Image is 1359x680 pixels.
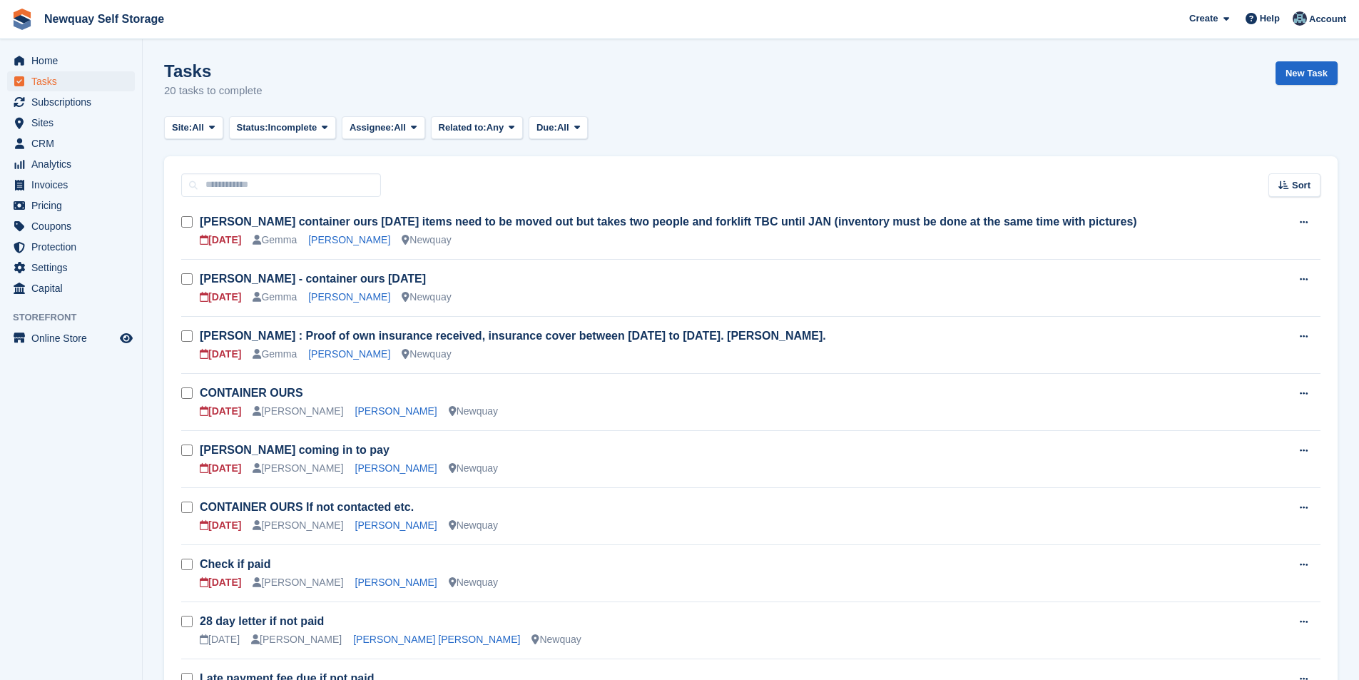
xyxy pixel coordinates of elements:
div: [DATE] [200,461,241,476]
div: [DATE] [200,347,241,362]
span: Subscriptions [31,92,117,112]
span: All [557,121,569,135]
button: Site: All [164,116,223,140]
div: [PERSON_NAME] [253,518,343,533]
a: [PERSON_NAME] [308,234,390,245]
span: Due: [536,121,557,135]
a: menu [7,278,135,298]
button: Assignee: All [342,116,425,140]
div: Newquay [402,290,451,305]
span: Related to: [439,121,487,135]
a: menu [7,154,135,174]
span: Any [487,121,504,135]
a: CONTAINER OURS If not contacted etc. [200,501,414,513]
img: stora-icon-8386f47178a22dfd0bd8f6a31ec36ba5ce8667c1dd55bd0f319d3a0aa187defe.svg [11,9,33,30]
div: [DATE] [200,290,241,305]
div: [PERSON_NAME] [253,575,343,590]
a: [PERSON_NAME] [355,519,437,531]
a: menu [7,328,135,348]
span: Home [31,51,117,71]
a: [PERSON_NAME] [355,405,437,417]
a: [PERSON_NAME] [355,462,437,474]
a: menu [7,196,135,215]
div: Newquay [449,575,498,590]
span: Online Store [31,328,117,348]
span: All [394,121,406,135]
a: menu [7,113,135,133]
p: 20 tasks to complete [164,83,263,99]
div: [DATE] [200,404,241,419]
a: menu [7,175,135,195]
a: Newquay Self Storage [39,7,170,31]
button: Due: All [529,116,588,140]
a: CONTAINER OURS [200,387,303,399]
div: Gemma [253,290,297,305]
span: CRM [31,133,117,153]
span: Status: [237,121,268,135]
a: menu [7,71,135,91]
div: Newquay [449,518,498,533]
div: Newquay [531,632,581,647]
a: [PERSON_NAME] [308,291,390,303]
a: [PERSON_NAME] [PERSON_NAME] [353,634,520,645]
a: New Task [1276,61,1338,85]
span: Settings [31,258,117,278]
span: Coupons [31,216,117,236]
span: Tasks [31,71,117,91]
a: [PERSON_NAME] [308,348,390,360]
span: All [192,121,204,135]
div: Newquay [402,347,451,362]
button: Status: Incomplete [229,116,336,140]
span: Sort [1292,178,1310,193]
div: Gemma [253,347,297,362]
div: Newquay [449,404,498,419]
span: Analytics [31,154,117,174]
a: Check if paid [200,558,271,570]
div: [PERSON_NAME] [253,404,343,419]
div: [DATE] [200,575,241,590]
a: [PERSON_NAME] - container ours [DATE] [200,273,426,285]
span: Assignee: [350,121,394,135]
button: Related to: Any [431,116,523,140]
span: Account [1309,12,1346,26]
h1: Tasks [164,61,263,81]
a: menu [7,51,135,71]
div: [PERSON_NAME] [251,632,342,647]
span: Create [1189,11,1218,26]
a: [PERSON_NAME] container ours [DATE] items need to be moved out but takes two people and forklift ... [200,215,1137,228]
div: Newquay [449,461,498,476]
a: menu [7,133,135,153]
a: [PERSON_NAME] : Proof of own insurance received, insurance cover between [DATE] to [DATE]. [PERSO... [200,330,826,342]
span: Incomplete [268,121,317,135]
span: Invoices [31,175,117,195]
a: 28 day letter if not paid [200,615,324,627]
span: Capital [31,278,117,298]
div: Gemma [253,233,297,248]
span: Pricing [31,196,117,215]
div: [DATE] [200,632,240,647]
a: [PERSON_NAME] coming in to pay [200,444,390,456]
a: menu [7,258,135,278]
span: Sites [31,113,117,133]
a: [PERSON_NAME] [355,577,437,588]
span: Protection [31,237,117,257]
span: Site: [172,121,192,135]
span: Storefront [13,310,142,325]
a: menu [7,237,135,257]
div: Newquay [402,233,451,248]
div: [PERSON_NAME] [253,461,343,476]
span: Help [1260,11,1280,26]
a: Preview store [118,330,135,347]
a: menu [7,216,135,236]
a: menu [7,92,135,112]
div: [DATE] [200,518,241,533]
div: [DATE] [200,233,241,248]
img: Colette Pearce [1293,11,1307,26]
